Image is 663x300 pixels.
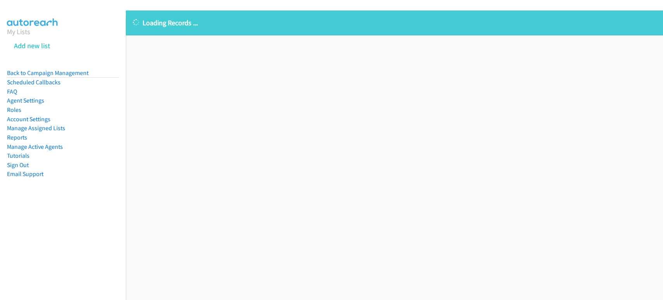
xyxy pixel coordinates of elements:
[133,17,656,28] p: Loading Records ...
[7,27,30,36] a: My Lists
[7,152,30,159] a: Tutorials
[14,41,50,50] a: Add new list
[7,134,27,141] a: Reports
[7,88,17,95] a: FAQ
[7,97,44,104] a: Agent Settings
[7,115,50,123] a: Account Settings
[7,78,61,86] a: Scheduled Callbacks
[7,106,21,113] a: Roles
[7,124,65,132] a: Manage Assigned Lists
[7,170,44,178] a: Email Support
[7,161,29,169] a: Sign Out
[7,69,89,77] a: Back to Campaign Management
[7,143,63,150] a: Manage Active Agents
